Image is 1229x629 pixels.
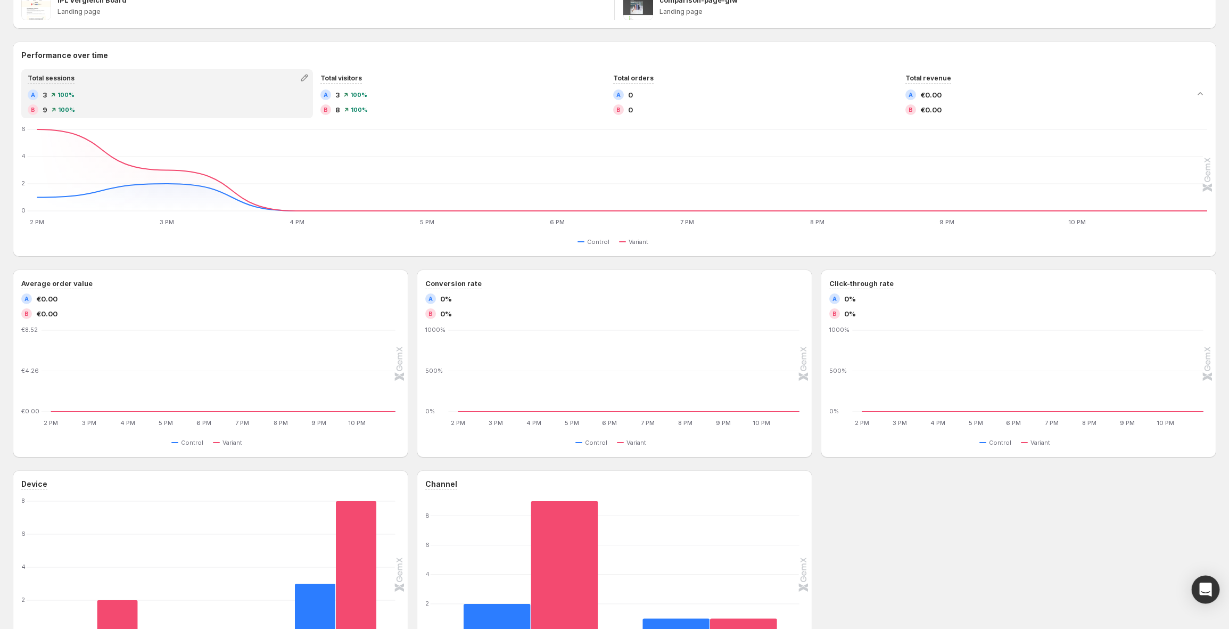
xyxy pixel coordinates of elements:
[1006,419,1021,427] text: 6 PM
[320,74,362,82] span: Total visitors
[213,436,246,449] button: Variant
[575,436,612,449] button: Control
[324,107,328,113] h2: B
[628,89,633,100] span: 0
[159,419,173,427] text: 5 PM
[24,311,29,317] h2: B
[36,293,57,304] span: €0.00
[21,179,25,187] text: 2
[451,419,465,427] text: 2 PM
[641,419,655,427] text: 7 PM
[31,107,35,113] h2: B
[21,278,93,289] h3: Average order value
[21,367,39,374] text: €4.26
[629,238,648,246] span: Variant
[939,218,954,226] text: 9 PM
[578,235,614,248] button: Control
[659,7,1208,16] p: Landing page
[30,218,44,226] text: 2 PM
[1193,86,1208,101] button: Collapse chart
[425,570,430,578] text: 4
[585,438,607,447] span: Control
[21,125,26,133] text: 6
[1192,576,1220,604] div: Open Intercom Messenger
[909,92,913,98] h2: A
[425,278,482,289] h3: Conversion rate
[21,596,25,603] text: 2
[602,419,617,427] text: 6 PM
[829,367,847,374] text: 500%
[290,218,304,226] text: 4 PM
[425,407,435,415] text: 0%
[680,218,694,226] text: 7 PM
[21,530,26,537] text: 6
[235,419,249,427] text: 7 PM
[979,436,1016,449] button: Control
[1068,218,1086,226] text: 10 PM
[43,104,47,115] span: 9
[425,326,446,333] text: 1000%
[550,218,565,226] text: 6 PM
[425,541,430,549] text: 6
[274,419,288,427] text: 8 PM
[989,438,1011,447] span: Control
[829,407,839,415] text: 0%
[82,419,96,427] text: 3 PM
[617,436,650,449] button: Variant
[311,419,326,427] text: 9 PM
[36,308,57,319] span: €0.00
[930,419,945,427] text: 4 PM
[920,104,942,115] span: €0.00
[810,218,824,226] text: 8 PM
[57,7,606,16] p: Landing page
[57,92,75,98] span: 100 %
[969,419,983,427] text: 5 PM
[21,50,1208,61] h2: Performance over time
[43,89,47,100] span: 3
[619,235,653,248] button: Variant
[44,419,58,427] text: 2 PM
[428,311,433,317] h2: B
[58,107,75,113] span: 100 %
[428,296,433,302] h2: A
[222,438,242,447] span: Variant
[1082,419,1096,427] text: 8 PM
[616,92,621,98] h2: A
[920,89,942,100] span: €0.00
[21,563,26,570] text: 4
[616,107,621,113] h2: B
[21,497,25,504] text: 8
[425,367,443,374] text: 500%
[1045,419,1059,427] text: 7 PM
[21,326,38,333] text: €8.52
[21,152,26,160] text: 4
[1157,419,1174,427] text: 10 PM
[678,419,692,427] text: 8 PM
[350,92,367,98] span: 100 %
[829,278,894,289] h3: Click-through rate
[420,218,434,226] text: 5 PM
[526,419,541,427] text: 4 PM
[335,89,340,100] span: 3
[21,479,47,489] h3: Device
[440,308,452,319] span: 0%
[832,311,837,317] h2: B
[171,436,208,449] button: Control
[21,407,39,415] text: €0.00
[1030,438,1050,447] span: Variant
[626,438,646,447] span: Variant
[335,104,340,115] span: 8
[844,308,856,319] span: 0%
[753,419,770,427] text: 10 PM
[716,419,731,427] text: 9 PM
[324,92,328,98] h2: A
[613,74,654,82] span: Total orders
[1021,436,1054,449] button: Variant
[28,74,75,82] span: Total sessions
[855,419,869,427] text: 2 PM
[1120,419,1135,427] text: 9 PM
[31,92,35,98] h2: A
[24,296,29,302] h2: A
[489,419,503,427] text: 3 PM
[425,512,430,519] text: 8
